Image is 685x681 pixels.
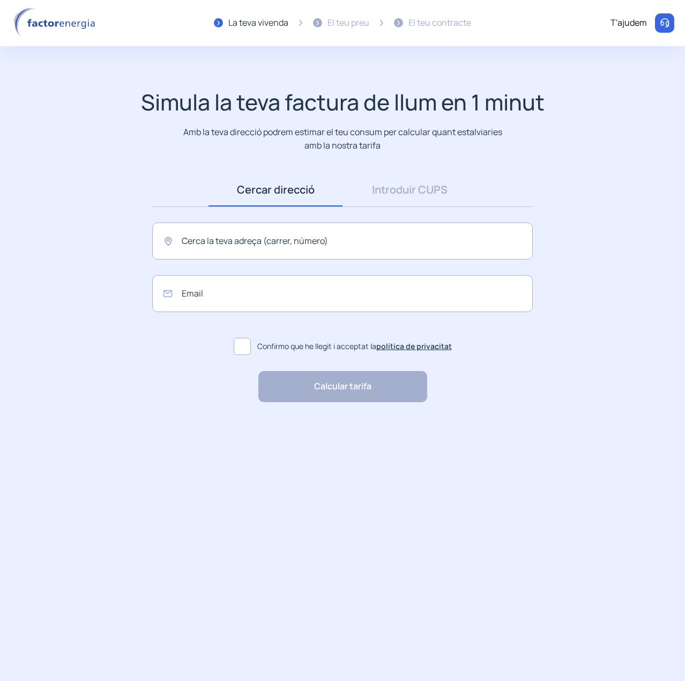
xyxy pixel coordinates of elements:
[376,341,452,351] a: política de privacitat
[659,18,670,28] img: llamar
[342,173,476,206] a: Introduir CUPS
[257,340,452,352] span: Confirmo que he llegit i acceptat la
[141,89,545,115] h1: Simula la teva factura de llum en 1 minut
[209,173,342,206] a: Cercar direcció
[228,16,288,30] div: La teva vivenda
[408,16,471,30] div: El teu contracte
[610,16,647,30] div: T'ajudem
[181,125,504,152] p: Amb la teva direcció podrem estimar el teu consum per calcular quant estalviaries amb la nostra t...
[11,8,102,39] img: logo factor
[327,16,369,30] div: El teu preu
